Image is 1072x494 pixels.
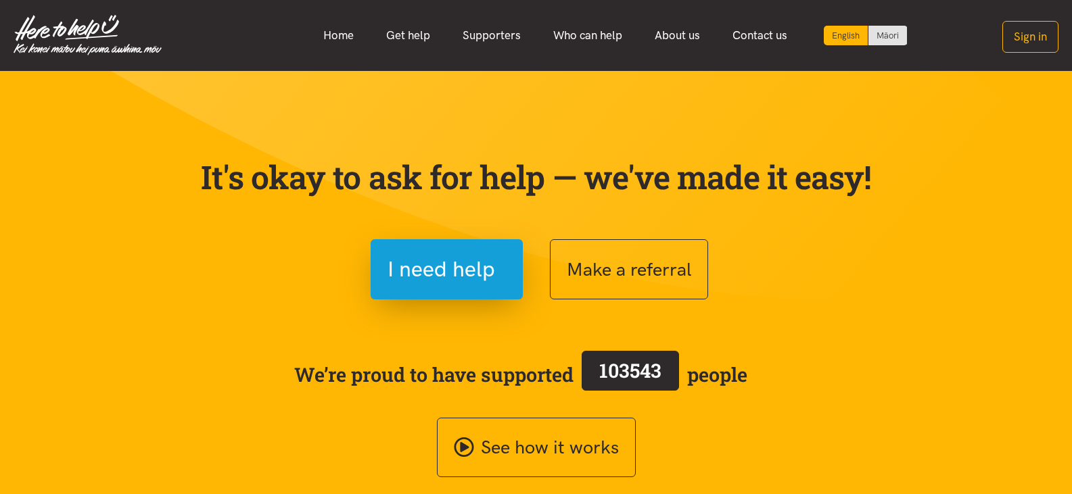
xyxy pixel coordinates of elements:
[446,21,537,50] a: Supporters
[307,21,370,50] a: Home
[198,157,875,197] p: It's okay to ask for help — we've made it easy!
[1002,21,1058,53] button: Sign in
[388,252,495,287] span: I need help
[294,348,747,401] span: We’re proud to have supported people
[437,418,636,478] a: See how it works
[370,21,446,50] a: Get help
[868,26,907,45] a: Switch to Te Reo Māori
[599,357,661,383] span: 103543
[14,15,162,55] img: Home
[550,239,708,299] button: Make a referral
[574,348,687,401] a: 103543
[638,21,716,50] a: About us
[824,26,908,45] div: Language toggle
[824,26,868,45] div: Current language
[716,21,803,50] a: Contact us
[371,239,523,299] button: I need help
[537,21,638,50] a: Who can help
